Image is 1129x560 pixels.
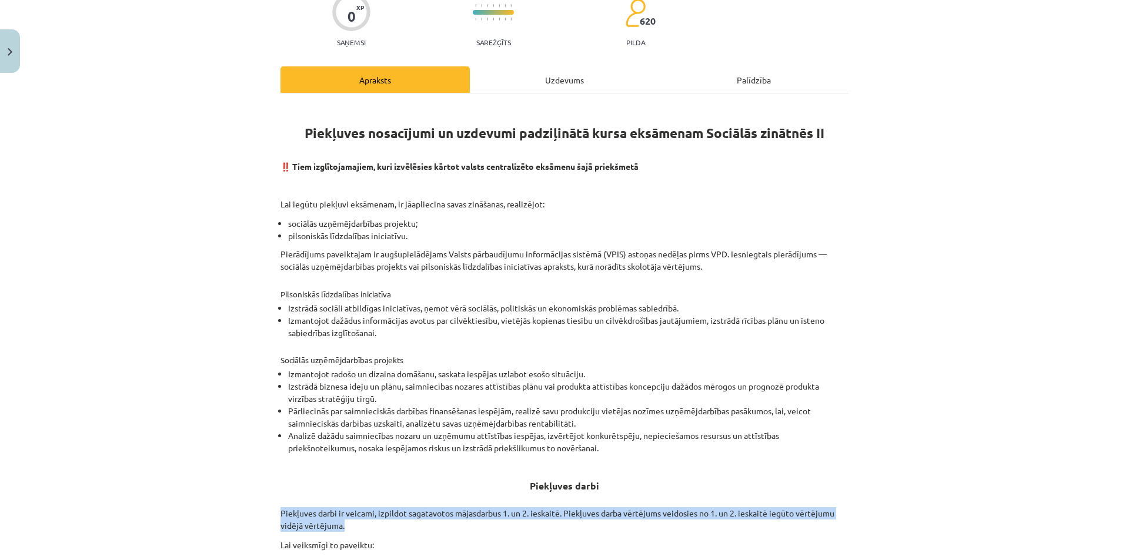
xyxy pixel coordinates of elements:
p: Lai veiksmīgi to paveiktu: [280,539,849,551]
img: icon-short-line-57e1e144782c952c97e751825c79c345078a6d821885a25fce030b3d8c18986b.svg [499,18,500,21]
li: pilsoniskās līdzdalības iniciatīvu. [288,230,849,242]
img: icon-short-line-57e1e144782c952c97e751825c79c345078a6d821885a25fce030b3d8c18986b.svg [493,4,494,7]
img: icon-close-lesson-0947bae3869378f0d4975bcd49f059093ad1ed9edebbc8119c70593378902aed.svg [8,48,12,56]
img: icon-short-line-57e1e144782c952c97e751825c79c345078a6d821885a25fce030b3d8c18986b.svg [493,18,494,21]
img: icon-short-line-57e1e144782c952c97e751825c79c345078a6d821885a25fce030b3d8c18986b.svg [505,18,506,21]
img: icon-short-line-57e1e144782c952c97e751825c79c345078a6d821885a25fce030b3d8c18986b.svg [505,4,506,7]
img: icon-short-line-57e1e144782c952c97e751825c79c345078a6d821885a25fce030b3d8c18986b.svg [487,18,488,21]
span: XP [356,4,364,11]
strong: ‼️ Tiem izglītojamajiem, kuri izvēlēsies kārtot valsts centralizēto eksāmenu šajā priekšmetā [280,161,639,172]
strong: Piekļuves nosacījumi un uzdevumi padziļinātā kursa eksāmenam Sociālās zinātnēs II [305,125,824,142]
p: pilda [626,38,645,46]
li: Izstrādā sociāli atbildīgas iniciatīvas, ņemot vērā sociālās, politiskās un ekonomiskās problēmas... [288,302,849,314]
span: 620 [640,16,656,26]
p: Saņemsi [332,38,370,46]
img: icon-short-line-57e1e144782c952c97e751825c79c345078a6d821885a25fce030b3d8c18986b.svg [475,18,476,21]
div: 0 [348,8,356,25]
h4: Pilsoniskās līdzdalības iniciatīva [280,280,849,299]
img: icon-short-line-57e1e144782c952c97e751825c79c345078a6d821885a25fce030b3d8c18986b.svg [499,4,500,7]
li: sociālās uzņēmējdarbības projektu; [288,217,849,230]
div: Uzdevums [470,66,659,93]
img: icon-short-line-57e1e144782c952c97e751825c79c345078a6d821885a25fce030b3d8c18986b.svg [481,18,482,21]
p: Lai iegūtu piekļuvi eksāmenam, ir jāapliecina savas zināšanas, realizējot: [280,180,849,210]
div: Palīdzība [659,66,849,93]
li: Pārliecinās par saimnieciskās darbības finansēšanas iespējām, realizē savu produkciju vietējas no... [288,405,849,430]
div: Apraksts [280,66,470,93]
h4: Sociālās uzņēmējdarbības projekts [280,345,849,364]
li: Izmantojot dažādus informācijas avotus par cilvēktiesību, vietējās kopienas tiesību un cilvēkdroš... [288,314,849,339]
li: Analizē dažādu saimniecības nozaru un uzņēmumu attīstības iespējas, izvērtējot konkurētspēju, nep... [288,430,849,454]
li: Izstrādā biznesa ideju un plānu, saimniecības nozares attīstības plānu vai produkta attīstības ko... [288,380,849,405]
p: Sarežģīts [476,38,511,46]
img: icon-short-line-57e1e144782c952c97e751825c79c345078a6d821885a25fce030b3d8c18986b.svg [510,18,512,21]
strong: Piekļuves darbi [530,479,599,492]
img: icon-short-line-57e1e144782c952c97e751825c79c345078a6d821885a25fce030b3d8c18986b.svg [510,4,512,7]
p: Pierādījums paveiktajam ir augšupielādējams Valsts pārbaudījumu informācijas sistēmā (VPIS) astoņ... [280,248,849,273]
p: Piekļuves darbi ir veicami, izpildot sagatavotos mājasdarbus 1. un 2. ieskaitē. Piekļuves darba v... [280,507,849,532]
img: icon-short-line-57e1e144782c952c97e751825c79c345078a6d821885a25fce030b3d8c18986b.svg [481,4,482,7]
img: icon-short-line-57e1e144782c952c97e751825c79c345078a6d821885a25fce030b3d8c18986b.svg [487,4,488,7]
li: Izmantojot radošo un dizaina domāšanu, saskata iespējas uzlabot esošo situāciju. [288,368,849,380]
img: icon-short-line-57e1e144782c952c97e751825c79c345078a6d821885a25fce030b3d8c18986b.svg [475,4,476,7]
